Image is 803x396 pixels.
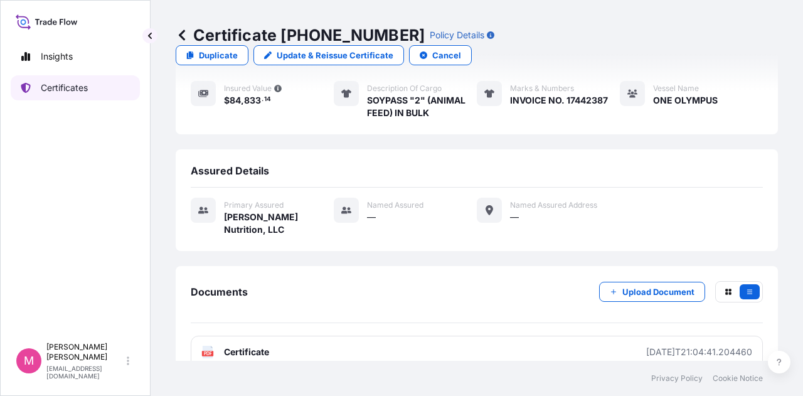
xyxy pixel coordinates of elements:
[191,164,269,177] span: Assured Details
[646,346,752,358] div: [DATE]T21:04:41.204460
[176,45,248,65] a: Duplicate
[11,75,140,100] a: Certificates
[510,200,597,210] span: Named Assured Address
[653,94,718,107] span: ONE OLYMPUS
[11,44,140,69] a: Insights
[24,355,34,367] span: M
[409,45,472,65] button: Cancel
[367,200,423,210] span: Named Assured
[46,342,124,362] p: [PERSON_NAME] [PERSON_NAME]
[622,286,694,298] p: Upload Document
[367,211,376,223] span: —
[253,45,404,65] a: Update & Reissue Certificate
[41,50,73,63] p: Insights
[46,365,124,380] p: [EMAIL_ADDRESS][DOMAIN_NAME]
[244,96,261,105] span: 833
[241,96,244,105] span: ,
[224,200,284,210] span: Primary assured
[262,97,263,102] span: .
[599,282,705,302] button: Upload Document
[41,82,88,94] p: Certificates
[230,96,241,105] span: 84
[199,49,238,62] p: Duplicate
[713,373,763,383] a: Cookie Notice
[224,346,269,358] span: Certificate
[224,96,230,105] span: $
[176,25,425,45] p: Certificate [PHONE_NUMBER]
[430,29,484,41] p: Policy Details
[224,211,334,236] span: [PERSON_NAME] Nutrition, LLC
[367,94,477,119] span: SOYPASS "2" (ANIMAL FEED) IN BULK
[510,94,608,107] span: INVOICE NO. 17442387
[264,97,271,102] span: 14
[191,286,248,298] span: Documents
[510,211,519,223] span: —
[204,351,212,356] text: PDF
[432,49,461,62] p: Cancel
[191,336,763,368] a: PDFCertificate[DATE]T21:04:41.204460
[277,49,393,62] p: Update & Reissue Certificate
[651,373,703,383] a: Privacy Policy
